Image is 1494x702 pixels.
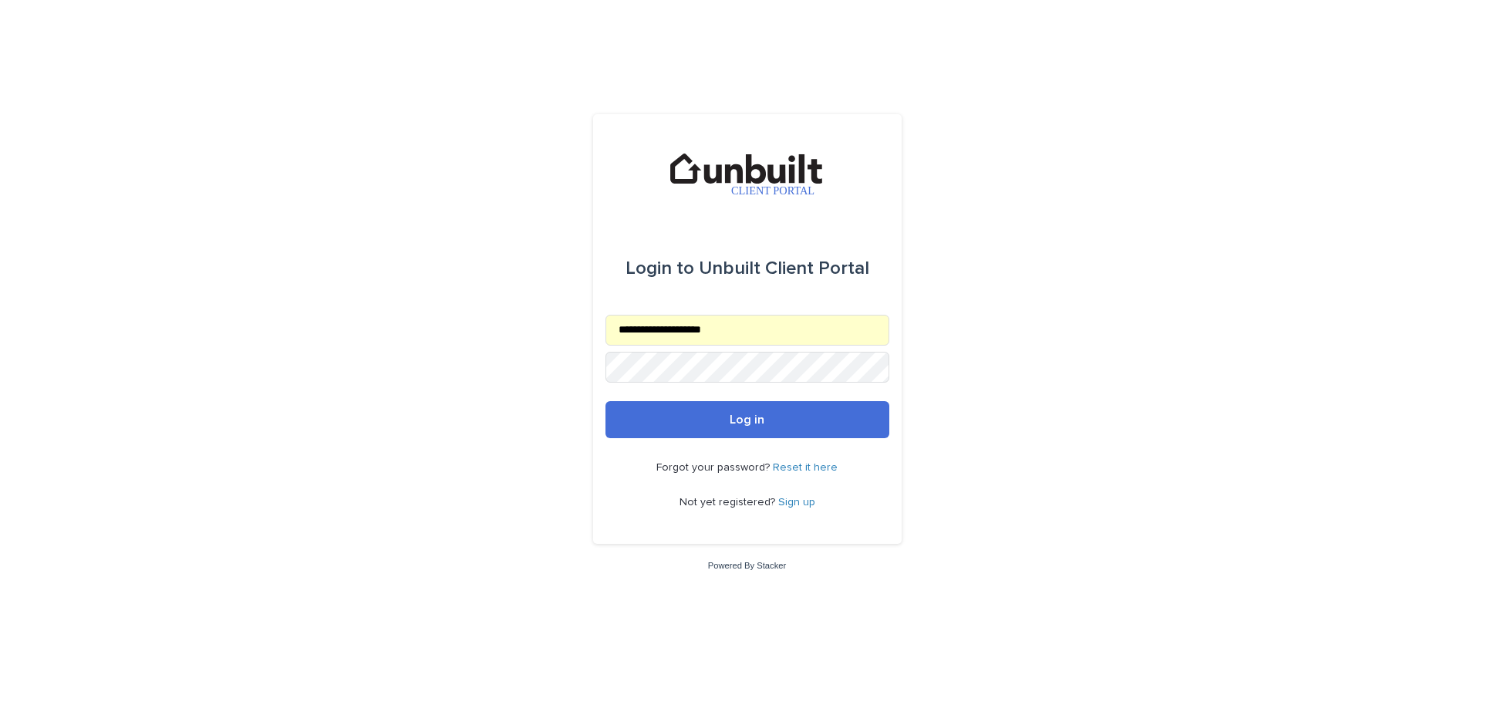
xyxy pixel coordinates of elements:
[680,497,778,508] span: Not yet registered?
[773,462,838,473] a: Reset it here
[605,401,889,438] button: Log in
[626,259,694,278] span: Login to
[656,462,773,473] span: Forgot your password?
[669,151,826,197] img: 6Gg1DZ9SNfQwBNZn6pXg
[730,413,764,426] span: Log in
[626,247,869,290] div: Unbuilt Client Portal
[778,497,815,508] a: Sign up
[708,561,786,570] a: Powered By Stacker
